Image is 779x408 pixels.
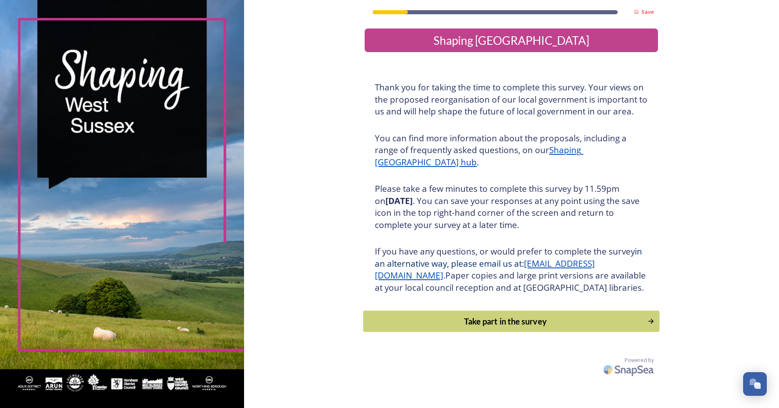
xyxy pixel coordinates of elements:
[368,32,655,49] div: Shaping [GEOGRAPHIC_DATA]
[375,132,648,169] h3: You can find more information about the proposals, including a range of frequently asked question...
[375,144,583,168] a: Shaping [GEOGRAPHIC_DATA] hub
[375,183,648,231] h3: Please take a few minutes to complete this survey by 11.59pm on . You can save your responses at ...
[601,360,658,379] img: SnapSea Logo
[375,81,648,118] h3: Thank you for taking the time to complete this survey. Your views on the proposed reorganisation ...
[385,195,413,206] strong: [DATE]
[443,270,445,281] span: .
[375,246,644,269] span: in an alternative way, please email us at:
[641,8,654,15] strong: Save
[743,372,767,396] button: Open Chat
[363,311,660,332] button: Continue
[375,246,648,294] h3: If you have any questions, or would prefer to complete the survey Paper copies and large print ve...
[625,356,654,364] span: Powered by
[375,258,595,281] a: [EMAIL_ADDRESS][DOMAIN_NAME]
[368,315,643,327] div: Take part in the survey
